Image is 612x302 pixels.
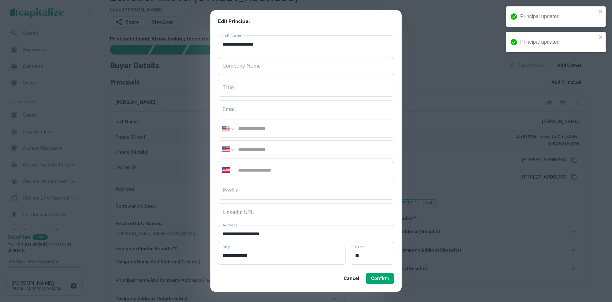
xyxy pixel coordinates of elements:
[355,244,365,249] label: State
[222,33,241,38] label: Full Name
[341,273,362,284] button: Cancel
[520,13,597,20] div: Principal updated
[580,251,612,282] iframe: Chat Widget
[520,38,597,46] div: Principal updated
[210,10,402,33] h2: Edit Principal
[222,222,237,228] label: Address
[599,9,603,15] button: close
[599,34,603,41] button: close
[366,273,394,284] button: Confirm
[222,244,230,249] label: City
